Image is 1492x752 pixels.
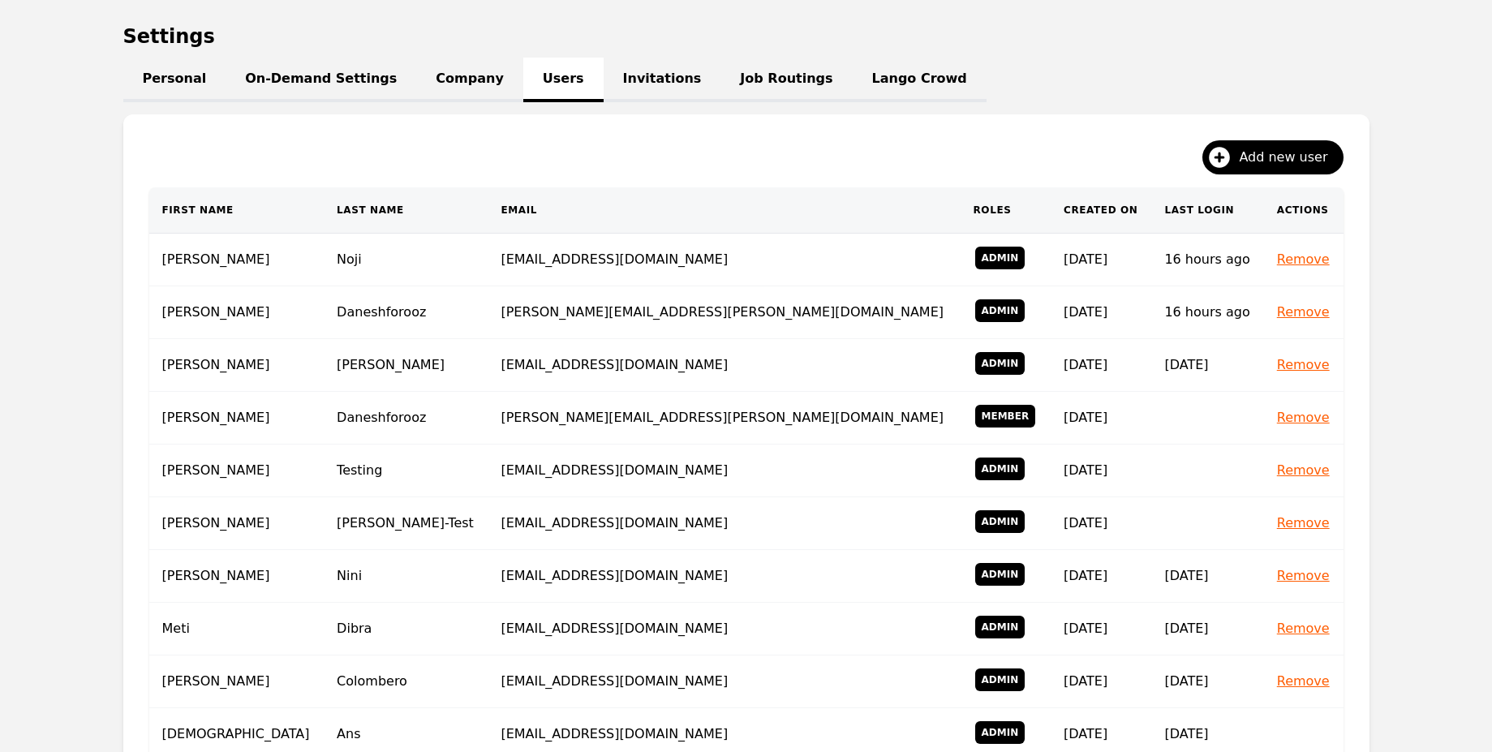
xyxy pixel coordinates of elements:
time: [DATE] [1164,357,1208,372]
th: Actions [1264,187,1344,234]
td: [EMAIL_ADDRESS][DOMAIN_NAME] [488,497,960,550]
time: 16 hours ago [1164,304,1249,320]
time: [DATE] [1064,357,1107,372]
td: [EMAIL_ADDRESS][DOMAIN_NAME] [488,655,960,708]
span: Admin [975,352,1025,375]
button: Remove [1277,566,1330,586]
a: Invitations [604,58,721,102]
a: Job Routings [720,58,852,102]
time: [DATE] [1064,304,1107,320]
button: Remove [1277,619,1330,638]
time: 16 hours ago [1164,251,1249,267]
a: On-Demand Settings [226,58,416,102]
td: [PERSON_NAME] [149,550,325,603]
time: [DATE] [1164,568,1208,583]
h1: Settings [123,24,1369,49]
td: Daneshforooz [324,286,488,339]
span: Admin [975,458,1025,480]
th: Last Name [324,187,488,234]
th: Roles [961,187,1051,234]
time: [DATE] [1164,726,1208,741]
td: [EMAIL_ADDRESS][DOMAIN_NAME] [488,550,960,603]
span: Admin [975,668,1025,691]
td: Testing [324,445,488,497]
time: [DATE] [1164,673,1208,689]
time: [DATE] [1064,410,1107,425]
td: [PERSON_NAME] [149,445,325,497]
time: [DATE] [1064,621,1107,636]
a: Personal [123,58,226,102]
span: Admin [975,299,1025,322]
td: [PERSON_NAME][EMAIL_ADDRESS][PERSON_NAME][DOMAIN_NAME] [488,286,960,339]
td: [PERSON_NAME]-Test [324,497,488,550]
time: [DATE] [1164,621,1208,636]
th: Email [488,187,960,234]
td: [PERSON_NAME] [149,286,325,339]
td: Noji [324,234,488,286]
td: Dibra [324,603,488,655]
td: Daneshforooz [324,392,488,445]
span: Admin [975,721,1025,744]
span: Admin [975,510,1025,533]
td: [PERSON_NAME] [149,392,325,445]
span: Member [975,405,1036,428]
a: Company [416,58,522,102]
td: [PERSON_NAME] [324,339,488,392]
button: Add new user [1202,140,1343,174]
td: Nini [324,550,488,603]
td: [PERSON_NAME] [149,497,325,550]
time: [DATE] [1064,568,1107,583]
button: Remove [1277,461,1330,480]
time: [DATE] [1064,251,1107,267]
td: [PERSON_NAME][EMAIL_ADDRESS][PERSON_NAME][DOMAIN_NAME] [488,392,960,445]
time: [DATE] [1064,515,1107,531]
span: Add new user [1239,148,1339,167]
button: Remove [1277,408,1330,428]
td: [PERSON_NAME] [149,339,325,392]
td: Meti [149,603,325,655]
span: Admin [975,247,1025,269]
span: Admin [975,563,1025,586]
button: Remove [1277,514,1330,533]
th: Last Login [1151,187,1263,234]
td: [EMAIL_ADDRESS][DOMAIN_NAME] [488,445,960,497]
th: First Name [149,187,325,234]
a: Lango Crowd [853,58,987,102]
td: [PERSON_NAME] [149,234,325,286]
button: Remove [1277,355,1330,375]
time: [DATE] [1064,726,1107,741]
time: [DATE] [1064,462,1107,478]
button: Remove [1277,672,1330,691]
td: Colombero [324,655,488,708]
td: [EMAIL_ADDRESS][DOMAIN_NAME] [488,234,960,286]
button: Remove [1277,303,1330,322]
td: [EMAIL_ADDRESS][DOMAIN_NAME] [488,339,960,392]
th: Created On [1051,187,1151,234]
td: [PERSON_NAME] [149,655,325,708]
td: [EMAIL_ADDRESS][DOMAIN_NAME] [488,603,960,655]
time: [DATE] [1064,673,1107,689]
span: Admin [975,616,1025,638]
button: Remove [1277,250,1330,269]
